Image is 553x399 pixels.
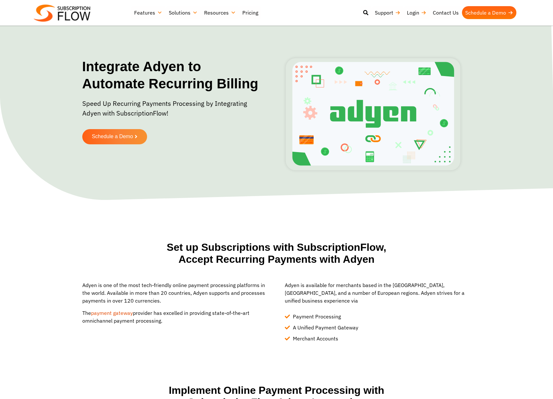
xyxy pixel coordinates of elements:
[131,6,166,19] a: Features
[82,99,259,125] p: Speed Up Recurring Payments Processing by Integrating Adyen with SubscriptionFlow!
[372,6,404,19] a: Support
[430,6,462,19] a: Contact Us
[167,241,387,265] h2: Set up Subscriptions with SubscriptionFlow, Accept Recurring Payments with Adyen
[462,6,516,19] a: Schedule a Demo
[291,335,338,342] span: Merchant Accounts
[404,6,430,19] a: Login
[82,281,269,305] p: Adyen is one of the most tech-friendly online payment processing platforms in the world. Availabl...
[91,310,133,316] a: payment gateway
[92,134,133,139] span: Schedule a Demo
[201,6,239,19] a: Resources
[286,58,460,170] img: Recurring Payments with Adyen
[291,324,358,331] span: A Unified Payment Gateway
[291,313,341,320] span: Payment Processing
[82,309,269,325] p: The provider has excelled in providing state-of-the-art omnichannel payment processing.
[34,5,90,22] img: Subscriptionflow
[82,129,147,144] a: Schedule a Demo
[285,281,471,305] p: Adyen is available for merchants based in the [GEOGRAPHIC_DATA], [GEOGRAPHIC_DATA], and a number ...
[82,58,259,92] h1: Integrate Adyen to Automate Recurring Billing
[166,6,201,19] a: Solutions
[239,6,261,19] a: Pricing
